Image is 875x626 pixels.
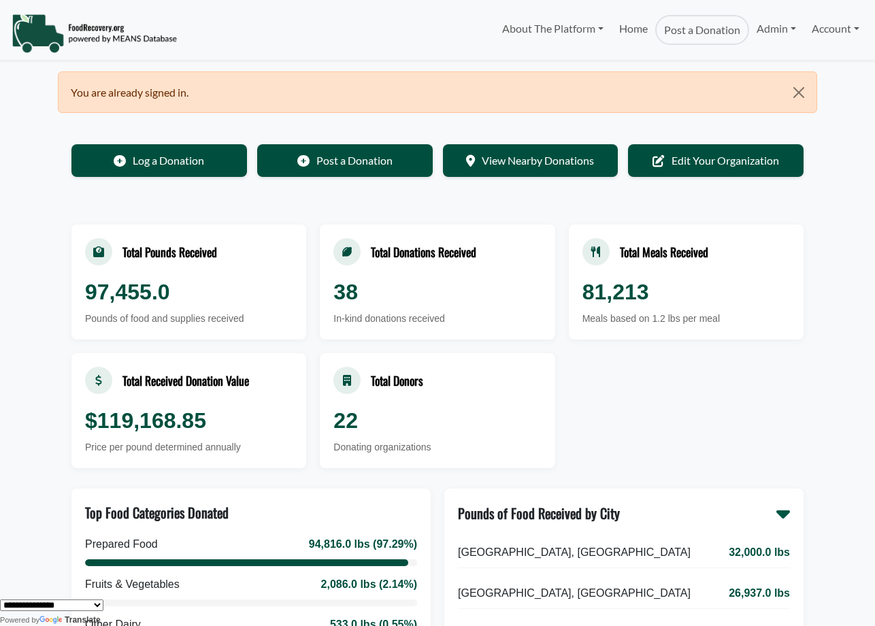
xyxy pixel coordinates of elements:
[58,71,817,113] div: You are already signed in.
[495,15,611,42] a: About The Platform
[749,15,804,42] a: Admin
[611,15,655,45] a: Home
[458,585,691,602] span: [GEOGRAPHIC_DATA], [GEOGRAPHIC_DATA]
[371,243,476,261] div: Total Donations Received
[582,276,790,308] div: 81,213
[333,404,541,437] div: 22
[321,576,417,593] div: 2,086.0 lbs (2.14%)
[782,72,816,113] button: Close
[655,15,749,45] a: Post a Donation
[620,243,708,261] div: Total Meals Received
[12,13,177,54] img: NavigationLogo_FoodRecovery-91c16205cd0af1ed486a0f1a7774a6544ea792ac00100771e7dd3ec7c0e58e41.png
[628,144,804,177] a: Edit Your Organization
[85,440,293,455] div: Price per pound determined annually
[257,144,433,177] a: Post a Donation
[443,144,618,177] a: View Nearby Donations
[582,312,790,326] div: Meals based on 1.2 lbs per meal
[729,585,790,602] span: 26,937.0 lbs
[309,536,417,553] div: 94,816.0 lbs (97.29%)
[39,616,65,625] img: Google Translate
[371,372,423,389] div: Total Donors
[458,544,691,561] span: [GEOGRAPHIC_DATA], [GEOGRAPHIC_DATA]
[804,15,867,42] a: Account
[85,502,229,523] div: Top Food Categories Donated
[122,372,249,389] div: Total Received Donation Value
[85,312,293,326] div: Pounds of food and supplies received
[85,576,180,593] div: Fruits & Vegetables
[39,615,101,625] a: Translate
[85,536,158,553] div: Prepared Food
[71,144,247,177] a: Log a Donation
[458,503,620,523] div: Pounds of Food Received by City
[333,440,541,455] div: Donating organizations
[122,243,217,261] div: Total Pounds Received
[729,544,790,561] span: 32,000.0 lbs
[333,276,541,308] div: 38
[85,404,293,437] div: $119,168.85
[333,312,541,326] div: In-kind donations received
[85,276,293,308] div: 97,455.0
